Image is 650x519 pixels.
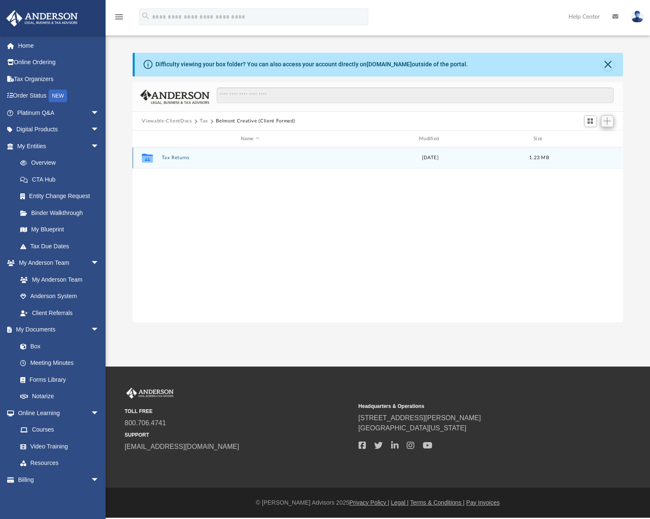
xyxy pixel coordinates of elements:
a: [GEOGRAPHIC_DATA][US_STATE] [359,424,467,432]
span: arrow_drop_down [91,255,108,272]
a: [EMAIL_ADDRESS][DOMAIN_NAME] [125,443,239,450]
a: Forms Library [12,371,103,388]
a: Home [6,37,112,54]
span: arrow_drop_down [91,104,108,122]
a: Terms & Conditions | [410,499,465,506]
a: Digital Productsarrow_drop_down [6,121,112,138]
small: SUPPORT [125,431,353,439]
div: Modified [342,135,519,143]
span: arrow_drop_down [91,321,108,339]
a: Tax Due Dates [12,238,112,255]
div: © [PERSON_NAME] Advisors 2025 [106,498,650,507]
a: Overview [12,155,112,171]
a: Online Ordering [6,54,112,71]
span: arrow_drop_down [91,471,108,489]
a: Events Calendar [6,488,112,505]
i: menu [114,12,124,22]
a: Privacy Policy | [349,499,389,506]
button: Switch to Grid View [584,115,597,127]
a: Tax Organizers [6,71,112,87]
a: Client Referrals [12,304,108,321]
a: My Entitiesarrow_drop_down [6,138,112,155]
img: Anderson Advisors Platinum Portal [4,10,80,27]
div: Difficulty viewing your box folder? You can also access your account directly on outside of the p... [155,60,468,69]
a: Order StatusNEW [6,87,112,105]
a: [STREET_ADDRESS][PERSON_NAME] [359,414,481,421]
a: CTA Hub [12,171,112,188]
a: Notarize [12,388,108,405]
div: id [560,135,619,143]
a: menu [114,16,124,22]
img: User Pic [631,11,644,23]
button: Close [602,59,614,71]
small: TOLL FREE [125,408,353,415]
div: NEW [49,90,67,102]
a: Pay Invoices [466,499,500,506]
span: arrow_drop_down [91,121,108,139]
a: Courses [12,421,108,438]
button: Tax Returns [162,155,338,160]
div: Name [161,135,338,143]
a: 800.706.4741 [125,419,166,427]
a: My Documentsarrow_drop_down [6,321,108,338]
div: grid [133,147,623,322]
a: [DOMAIN_NAME] [367,61,412,68]
span: arrow_drop_down [91,405,108,422]
img: Anderson Advisors Platinum Portal [125,388,175,399]
button: Viewable-ClientDocs [142,117,192,125]
small: Headquarters & Operations [359,402,587,410]
a: Meeting Minutes [12,355,108,372]
div: id [136,135,158,143]
a: Resources [12,455,108,472]
button: Add [601,115,614,127]
a: Legal | [391,499,409,506]
button: Belmont Creative (Client Formed) [216,117,295,125]
span: 1.23 MB [530,155,549,160]
a: Platinum Q&Aarrow_drop_down [6,104,112,121]
a: Entity Change Request [12,188,112,205]
div: [DATE] [342,154,519,162]
a: Anderson System [12,288,108,305]
i: search [141,11,150,21]
a: My Anderson Team [12,271,103,288]
button: Tax [200,117,208,125]
a: Online Learningarrow_drop_down [6,405,108,421]
a: Video Training [12,438,103,455]
span: arrow_drop_down [91,138,108,155]
a: Box [12,338,103,355]
input: Search files and folders [217,87,613,103]
a: Billingarrow_drop_down [6,471,112,488]
a: My Blueprint [12,221,108,238]
div: Size [522,135,556,143]
a: My Anderson Teamarrow_drop_down [6,255,108,272]
a: Binder Walkthrough [12,204,112,221]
